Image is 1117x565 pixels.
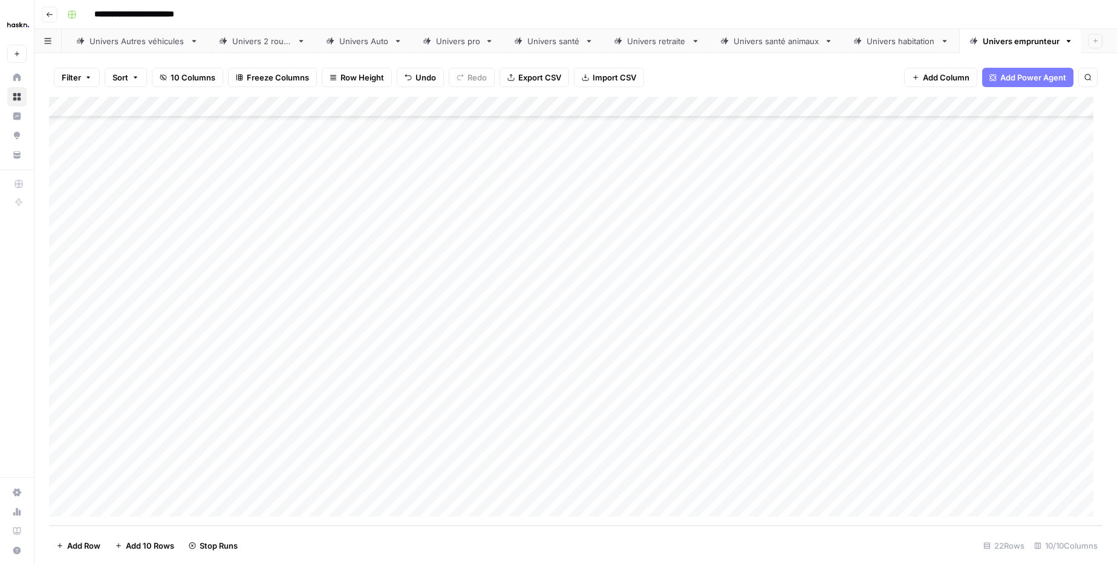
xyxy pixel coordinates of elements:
[316,29,412,53] a: Univers Auto
[518,71,561,83] span: Export CSV
[7,68,27,87] a: Home
[7,10,27,40] button: Workspace: Haskn
[181,536,245,555] button: Stop Runs
[1029,536,1102,555] div: 10/10 Columns
[979,536,1029,555] div: 22 Rows
[7,14,29,36] img: Haskn Logo
[412,29,504,53] a: Univers pro
[983,35,1060,47] div: Univers emprunteur
[171,71,215,83] span: 10 Columns
[49,536,108,555] button: Add Row
[504,29,604,53] a: Univers santé
[67,540,100,552] span: Add Row
[105,68,147,87] button: Sort
[66,29,209,53] a: Univers Autres véhicules
[247,71,309,83] span: Freeze Columns
[112,71,128,83] span: Sort
[232,35,292,47] div: Univers 2 roues
[339,35,389,47] div: Univers Auto
[209,29,316,53] a: Univers 2 roues
[54,68,100,87] button: Filter
[228,68,317,87] button: Freeze Columns
[7,483,27,502] a: Settings
[7,521,27,541] a: Learning Hub
[397,68,444,87] button: Undo
[593,71,636,83] span: Import CSV
[734,35,819,47] div: Univers santé animaux
[90,35,185,47] div: Univers Autres véhicules
[710,29,843,53] a: Univers santé animaux
[867,35,936,47] div: Univers habitation
[7,106,27,126] a: Insights
[200,540,238,552] span: Stop Runs
[108,536,181,555] button: Add 10 Rows
[436,35,480,47] div: Univers pro
[843,29,959,53] a: Univers habitation
[604,29,710,53] a: Univers retraite
[340,71,384,83] span: Row Height
[415,71,436,83] span: Undo
[62,71,81,83] span: Filter
[449,68,495,87] button: Redo
[152,68,223,87] button: 10 Columns
[1000,71,1066,83] span: Add Power Agent
[7,126,27,145] a: Opportunities
[959,29,1083,53] a: Univers emprunteur
[982,68,1073,87] button: Add Power Agent
[7,541,27,560] button: Help + Support
[7,145,27,165] a: Your Data
[574,68,644,87] button: Import CSV
[7,87,27,106] a: Browse
[7,502,27,521] a: Usage
[467,71,487,83] span: Redo
[527,35,580,47] div: Univers santé
[627,35,686,47] div: Univers retraite
[904,68,977,87] button: Add Column
[500,68,569,87] button: Export CSV
[322,68,392,87] button: Row Height
[923,71,969,83] span: Add Column
[126,540,174,552] span: Add 10 Rows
